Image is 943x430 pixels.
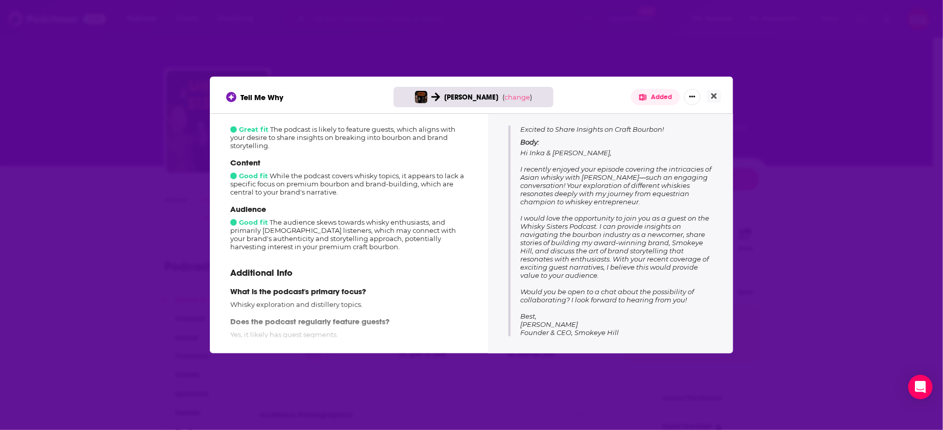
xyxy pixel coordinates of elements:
img: Whisky Sisters Podcast [415,91,427,103]
span: Good fit [230,172,268,180]
span: ( ) [502,93,532,101]
p: Content [230,158,468,168]
span: Good fit [230,218,268,226]
span: Great fit [230,125,269,133]
span: Tell Me Why [240,92,283,102]
div: The podcast is likely to feature guests, which aligns with your desire to share insights on break... [230,111,468,150]
span: change [504,93,530,101]
div: While the podcast covers whisky topics, it appears to lack a specific focus on premium bourbon an... [230,158,468,196]
p: Additional Info [230,267,468,278]
button: Added [631,89,680,105]
button: Show More Button [684,89,700,105]
span: Hi Inka & [PERSON_NAME], I recently enjoyed your episode covering the intricacies of Asian whisky... [521,149,712,337]
p: Audience [230,204,468,214]
span: Body: [521,138,540,146]
p: Does the podcast regularly feature guests? [230,317,468,326]
p: Yes, it likely has guest segments. [230,330,468,339]
img: tell me why sparkle [228,93,235,101]
button: Close [707,90,721,103]
p: What is the podcast's primary focus? [230,286,468,296]
div: Open Intercom Messenger [908,375,933,399]
span: [PERSON_NAME] [444,93,498,102]
div: The audience skews towards whisky enthusiasts, and primarily [DEMOGRAPHIC_DATA] listeners, which ... [230,204,468,251]
p: Whisky exploration and distillery topics. [230,300,468,308]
